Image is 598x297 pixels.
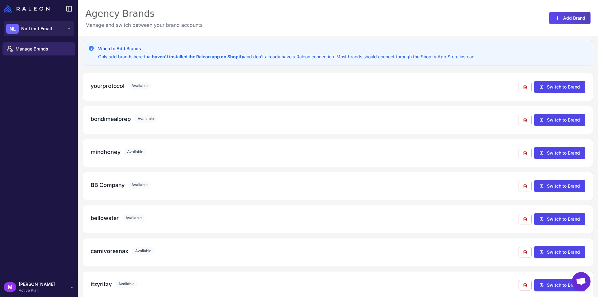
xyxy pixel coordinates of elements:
h3: bellowater [91,214,119,222]
button: Switch to Brand [534,213,585,225]
h3: itzyritzy [91,280,112,288]
strong: haven't installed the Raleon app on Shopify [152,54,244,59]
span: No Limit Email [21,25,52,32]
button: Remove from agency [519,247,532,257]
button: Remove from agency [519,214,532,224]
p: Manage and switch between your brand accounts [85,21,202,29]
span: Available [128,82,151,90]
p: Only add brands here that and don't already have a Raleon connection. Most brands should connect ... [98,53,476,60]
span: [PERSON_NAME] [19,281,55,288]
button: Remove from agency [519,82,532,92]
h3: bondimealprep [91,115,131,123]
h3: yourprotocol [91,82,125,90]
div: Open chat [572,272,591,291]
a: Manage Brands [2,42,75,55]
h3: mindhoney [91,148,120,156]
button: Remove from agency [519,148,532,158]
button: Switch to Brand [534,180,585,192]
span: Available [122,214,145,222]
h3: BB Company [91,181,125,189]
span: Available [124,148,146,156]
span: Available [128,181,151,189]
h3: carnivoresnax [91,247,128,255]
span: Available [115,280,138,288]
button: Switch to Brand [534,81,585,93]
button: NLNo Limit Email [4,21,74,36]
button: Switch to Brand [534,246,585,258]
div: Agency Brands [85,7,202,20]
span: Active Plan [19,288,55,293]
button: Switch to Brand [534,114,585,126]
button: Add Brand [549,12,591,24]
button: Remove from agency [519,280,532,290]
span: Manage Brands [16,46,70,52]
button: Remove from agency [519,115,532,125]
img: Raleon Logo [4,5,50,12]
a: Raleon Logo [4,5,52,12]
span: Available [132,247,154,255]
span: Available [135,115,157,123]
button: Switch to Brand [534,279,585,291]
div: M [4,282,16,292]
button: Switch to Brand [534,147,585,159]
div: NL [6,24,19,34]
button: Remove from agency [519,181,532,191]
h3: When to Add Brands [98,45,476,52]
